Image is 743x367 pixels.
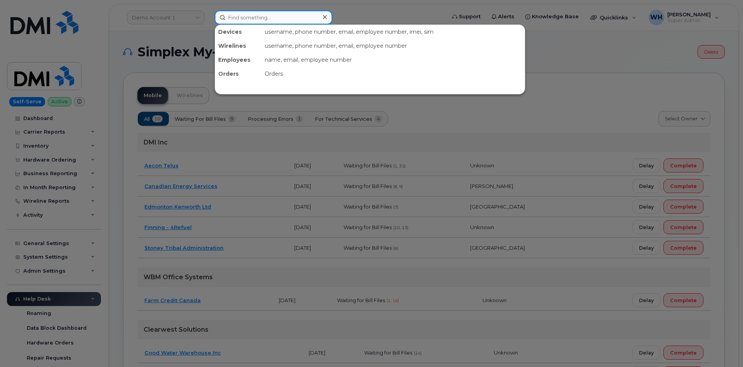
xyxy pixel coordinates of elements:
div: Devices [215,25,262,39]
div: Orders [215,67,262,81]
div: name, email, employee number [262,53,525,67]
div: Wirelines [215,39,262,53]
div: Orders [262,67,525,81]
div: username, phone number, email, employee number [262,39,525,53]
div: Employees [215,53,262,67]
div: username, phone number, email, employee number, imei, sim [262,25,525,39]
